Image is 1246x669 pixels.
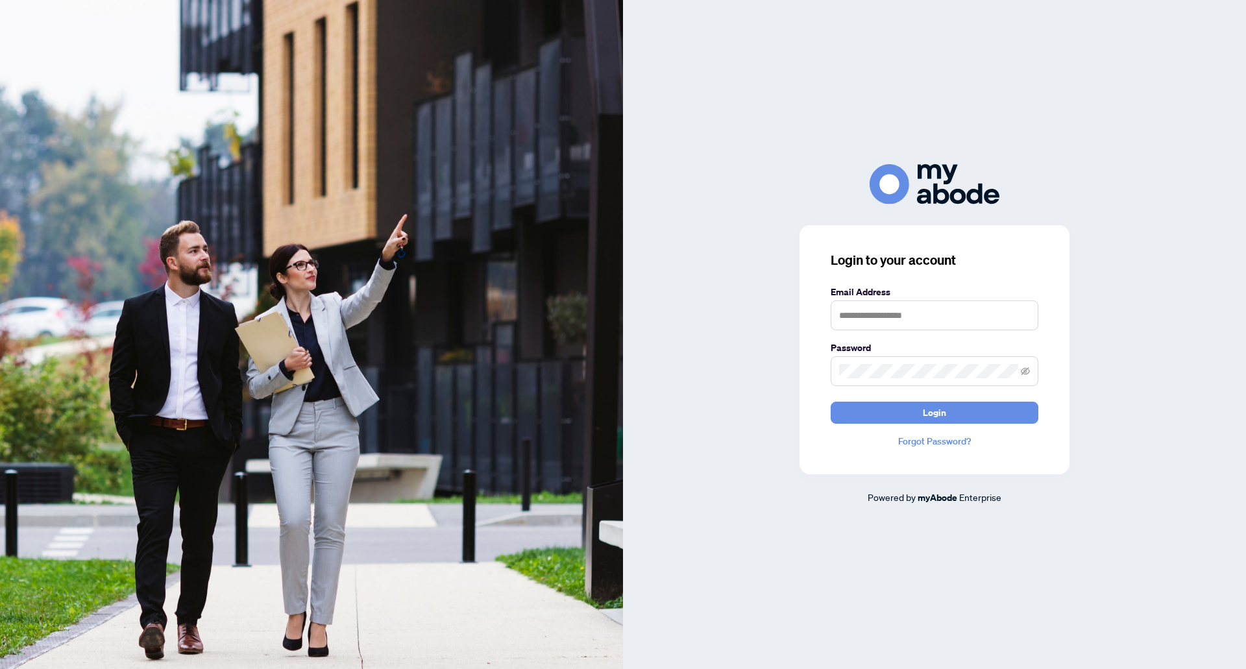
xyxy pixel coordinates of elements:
[1021,367,1030,376] span: eye-invisible
[831,434,1038,448] a: Forgot Password?
[831,285,1038,299] label: Email Address
[831,402,1038,424] button: Login
[923,402,946,423] span: Login
[870,164,999,204] img: ma-logo
[959,491,1001,503] span: Enterprise
[868,491,916,503] span: Powered by
[831,251,1038,269] h3: Login to your account
[918,491,957,505] a: myAbode
[831,341,1038,355] label: Password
